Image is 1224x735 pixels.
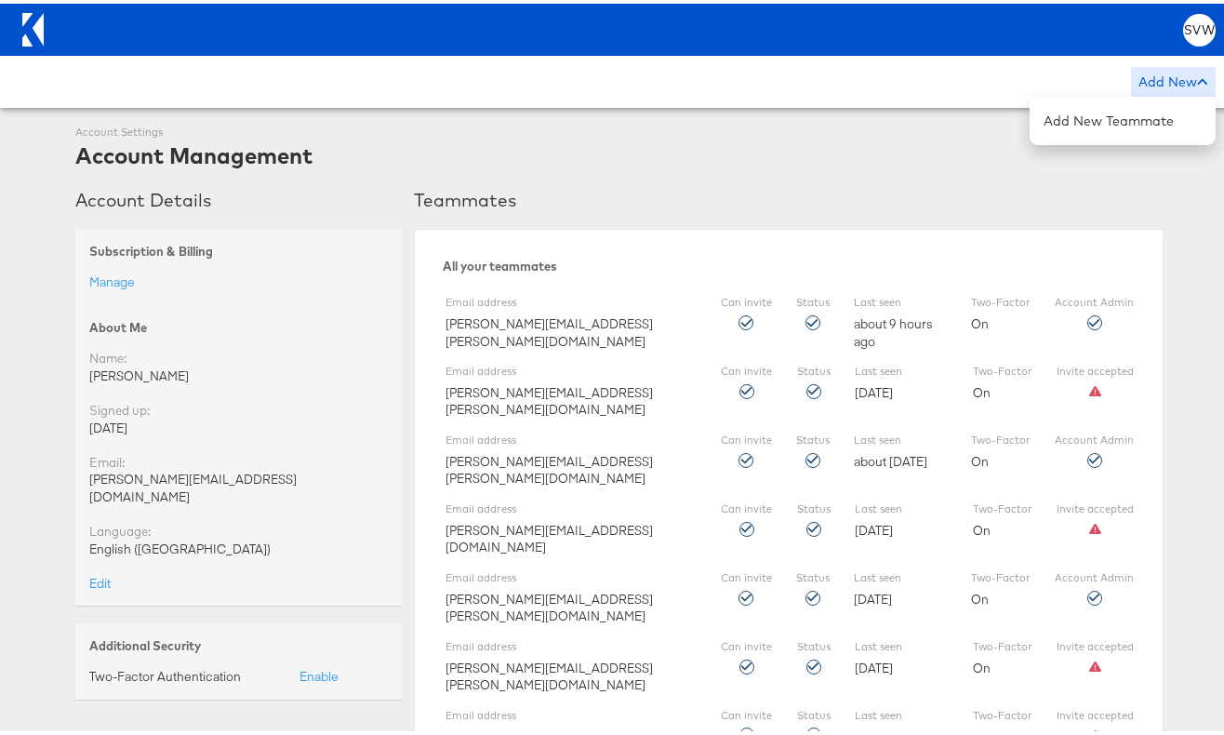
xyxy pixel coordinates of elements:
[89,634,388,651] div: Additional Security
[443,254,1135,272] div: All your teammates
[89,398,150,416] label: Signed up:
[1057,499,1134,514] label: Invite accepted
[797,499,831,514] label: Status
[89,664,250,682] div: Two-Factor Authentication
[721,499,772,514] label: Can invite
[721,636,772,651] label: Can invite
[75,122,313,137] div: Account Settings
[299,664,339,681] a: Enable
[446,636,697,690] div: [PERSON_NAME][EMAIL_ADDRESS][PERSON_NAME][DOMAIN_NAME]
[75,185,402,207] h3: Account Details
[855,361,948,376] label: Last seen
[446,705,697,720] label: Email address
[855,361,948,397] div: [DATE]
[797,705,831,720] label: Status
[1055,568,1134,582] label: Account Admin
[446,568,697,621] div: [PERSON_NAME][EMAIL_ADDRESS][PERSON_NAME][DOMAIN_NAME]
[721,430,772,445] label: Can invite
[855,705,948,720] label: Last seen
[973,361,1032,397] div: On
[973,705,1032,720] label: Two-Factor
[89,346,126,364] label: Name:
[971,568,1031,604] div: On
[446,361,697,415] div: [PERSON_NAME][EMAIL_ADDRESS][PERSON_NAME][DOMAIN_NAME]
[854,430,947,466] div: about [DATE]
[1057,705,1134,720] label: Invite accepted
[1055,430,1134,445] label: Account Admin
[414,185,1164,207] h3: Teammates
[1030,100,1216,134] button: Add New Teammate
[854,292,947,307] label: Last seen
[973,499,1032,514] label: Two-Factor
[971,292,1031,328] div: On
[855,636,948,651] label: Last seen
[446,430,697,445] label: Email address
[855,499,948,535] div: [DATE]
[721,292,772,307] label: Can invite
[973,636,1032,651] label: Two-Factor
[89,571,111,589] a: Edit
[1057,361,1134,376] label: Invite accepted
[446,636,697,651] label: Email address
[854,568,947,604] div: [DATE]
[1184,20,1215,33] span: SVW
[796,568,830,582] label: Status
[796,292,830,307] label: Status
[446,292,697,307] label: Email address
[446,361,697,376] label: Email address
[89,537,388,555] div: English ([GEOGRAPHIC_DATA])
[446,499,697,553] div: [PERSON_NAME][EMAIL_ADDRESS][DOMAIN_NAME]
[446,292,697,346] div: [PERSON_NAME][EMAIL_ADDRESS][PERSON_NAME][DOMAIN_NAME]
[1057,636,1134,651] label: Invite accepted
[971,430,1031,445] label: Two-Factor
[446,430,697,484] div: [PERSON_NAME][EMAIL_ADDRESS][PERSON_NAME][DOMAIN_NAME]
[89,467,388,501] div: [PERSON_NAME][EMAIL_ADDRESS][DOMAIN_NAME]
[721,568,772,582] label: Can invite
[75,136,313,167] div: Account Management
[1055,292,1134,307] label: Account Admin
[973,636,1032,673] div: On
[89,270,135,287] a: Manage
[797,361,831,376] label: Status
[973,361,1032,376] label: Two-Factor
[855,636,948,673] div: [DATE]
[854,430,947,445] label: Last seen
[973,499,1032,535] div: On
[89,519,151,537] label: Language:
[971,568,1031,582] label: Two-Factor
[89,364,388,381] div: [PERSON_NAME]
[446,499,697,514] label: Email address
[971,430,1031,466] div: On
[89,315,388,333] div: About Me
[721,705,772,720] label: Can invite
[971,292,1031,307] label: Two-Factor
[89,450,125,468] label: Email:
[721,361,772,376] label: Can invite
[797,636,831,651] label: Status
[855,499,948,514] label: Last seen
[796,430,830,445] label: Status
[854,568,947,582] label: Last seen
[89,416,388,434] div: [DATE]
[446,568,697,582] label: Email address
[1131,63,1216,93] div: Add New
[854,292,947,346] div: about 9 hours ago
[89,239,388,257] div: Subscription & Billing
